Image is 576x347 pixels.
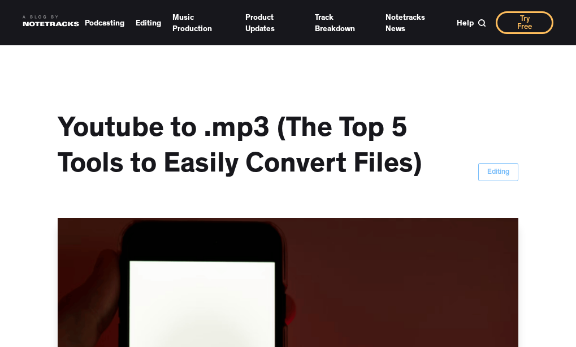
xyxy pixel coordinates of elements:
a: Notetracks News [386,9,445,37]
a: Editing [136,15,161,31]
a: Editing [478,163,518,181]
a: Track Breakdown [315,9,374,37]
a: Music Production [172,9,234,37]
img: Search Bar [478,19,486,27]
a: Help [457,15,474,31]
a: Try Free [496,11,553,34]
div: Editing [487,167,509,178]
h1: Youtube to .mp3 (The Top 5 Tools to Easily Convert Files) [58,113,425,184]
a: Product Updates [245,9,304,37]
a: Podcasting [85,15,124,31]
